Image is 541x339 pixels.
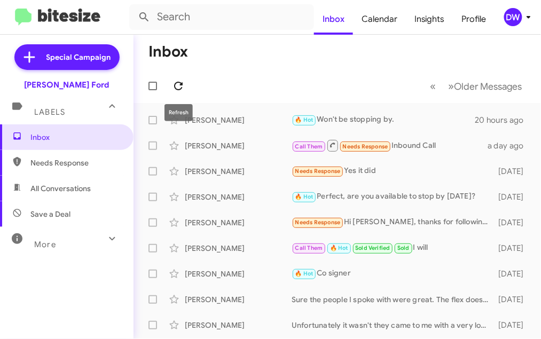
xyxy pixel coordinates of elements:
[488,140,532,151] div: a day ago
[448,80,454,93] span: »
[406,4,453,35] a: Insights
[424,75,528,97] nav: Page navigation example
[185,217,292,228] div: [PERSON_NAME]
[46,52,111,62] span: Special Campaign
[454,81,522,92] span: Older Messages
[30,209,70,219] span: Save a Deal
[292,114,475,126] div: Won't be stopping by.
[495,294,532,305] div: [DATE]
[25,80,109,90] div: [PERSON_NAME] Ford
[343,143,388,150] span: Needs Response
[129,4,314,30] input: Search
[14,44,120,70] a: Special Campaign
[292,191,495,203] div: Perfect, are you available to stop by [DATE]?
[495,8,529,26] button: DW
[185,166,292,177] div: [PERSON_NAME]
[295,245,323,251] span: Call Them
[292,242,495,254] div: I will
[292,267,495,280] div: Co signer
[295,143,323,150] span: Call Them
[442,75,528,97] button: Next
[185,269,292,279] div: [PERSON_NAME]
[495,269,532,279] div: [DATE]
[148,43,188,60] h1: Inbox
[292,294,495,305] div: Sure the people I spoke with were great. The flex doesn't have some features my wife wants. So I'...
[424,75,442,97] button: Previous
[292,216,495,228] div: Hi [PERSON_NAME], thanks for following up. Yes it did. Do you know if your team has been able to ...
[495,192,532,202] div: [DATE]
[475,115,532,125] div: 20 hours ago
[185,140,292,151] div: [PERSON_NAME]
[295,270,313,277] span: 🔥 Hot
[295,193,313,200] span: 🔥 Hot
[495,243,532,254] div: [DATE]
[185,320,292,330] div: [PERSON_NAME]
[295,219,341,226] span: Needs Response
[504,8,522,26] div: DW
[355,245,390,251] span: Sold Verified
[430,80,436,93] span: «
[453,4,495,35] a: Profile
[295,116,313,123] span: 🔥 Hot
[30,132,121,143] span: Inbox
[34,240,56,249] span: More
[185,243,292,254] div: [PERSON_NAME]
[185,192,292,202] div: [PERSON_NAME]
[185,294,292,305] div: [PERSON_NAME]
[185,115,292,125] div: [PERSON_NAME]
[330,245,348,251] span: 🔥 Hot
[495,217,532,228] div: [DATE]
[34,107,65,117] span: Labels
[314,4,353,35] a: Inbox
[292,165,495,177] div: Yes it did
[495,320,532,330] div: [DATE]
[164,104,193,121] div: Refresh
[30,157,121,168] span: Needs Response
[292,320,495,330] div: Unfortunately it wasn't they came to me with a very low initial offer of $3,200 then to 4,500 the...
[30,183,91,194] span: All Conversations
[353,4,406,35] a: Calendar
[397,245,410,251] span: Sold
[495,166,532,177] div: [DATE]
[292,139,488,152] div: Inbound Call
[295,168,341,175] span: Needs Response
